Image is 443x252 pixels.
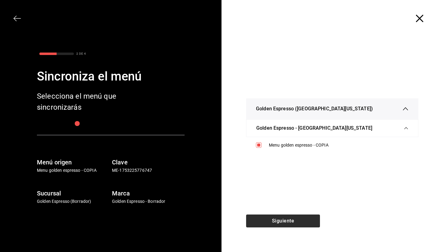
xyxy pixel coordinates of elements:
h6: Clave [112,157,185,167]
p: Menu golden espresso - COPIA [37,167,110,174]
span: Golden Espresso - [GEOGRAPHIC_DATA][US_STATE] [256,124,372,132]
h6: Sucursal [37,188,110,198]
h6: Marca [112,188,185,198]
button: Siguiente [246,215,320,227]
p: Golden Espresso (Borrador) [37,198,110,205]
p: ME-1753225776747 [112,167,185,174]
div: Menu golden espresso - COPIA [269,142,409,148]
div: Selecciona el menú que sincronizarás [37,91,135,113]
div: 2 DE 4 [76,51,86,56]
h6: Menú origen [37,157,110,167]
div: Sincroniza el menú [37,67,185,86]
span: Golden Espresso ([GEOGRAPHIC_DATA][US_STATE]) [256,105,373,112]
p: Golden Espresso - Borrador [112,198,185,205]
